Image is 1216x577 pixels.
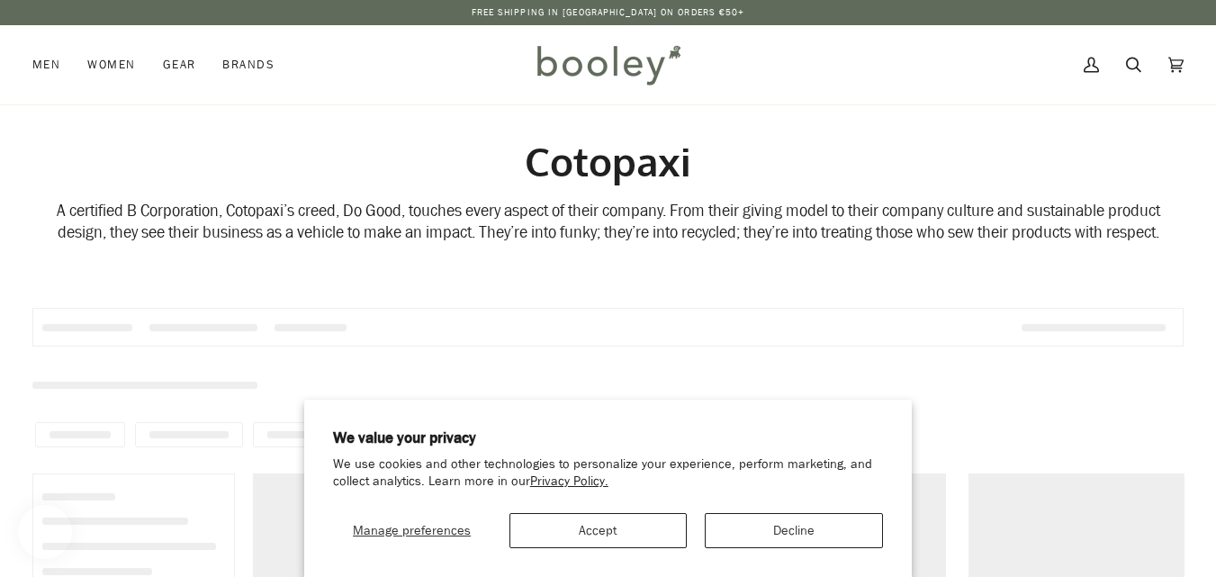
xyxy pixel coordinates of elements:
[705,513,883,548] button: Decline
[333,456,884,491] p: We use cookies and other technologies to personalize your experience, perform marketing, and coll...
[32,137,1184,186] h1: Cotopaxi
[32,56,60,74] span: Men
[529,39,687,91] img: Booley
[32,25,74,104] a: Men
[32,201,1184,245] p: A certified B Corporation, Cotopaxi’s creed, Do Good, touches every aspect of their company. From...
[209,25,288,104] a: Brands
[149,25,210,104] a: Gear
[333,513,491,548] button: Manage preferences
[530,473,608,490] a: Privacy Policy.
[472,5,745,20] p: Free Shipping in [GEOGRAPHIC_DATA] on Orders €50+
[163,56,196,74] span: Gear
[509,513,688,548] button: Accept
[18,505,72,559] iframe: Button to open loyalty program pop-up
[333,428,884,448] h2: We value your privacy
[222,56,275,74] span: Brands
[74,25,149,104] a: Women
[87,56,135,74] span: Women
[353,522,471,539] span: Manage preferences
